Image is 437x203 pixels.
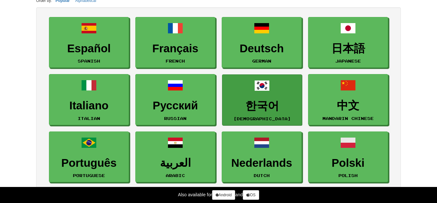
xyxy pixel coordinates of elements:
[225,42,298,55] h3: Deutsch
[49,74,129,125] a: ItalianoItalian
[139,157,212,169] h3: العربية
[52,157,125,169] h3: Português
[234,116,291,121] small: [DEMOGRAPHIC_DATA]
[139,42,212,55] h3: Français
[164,116,187,121] small: Russian
[135,17,215,68] a: FrançaisFrench
[254,173,270,178] small: Dutch
[312,42,385,55] h3: 日本語
[312,157,385,169] h3: Polski
[222,17,302,68] a: DeutschGerman
[139,99,212,112] h3: Русский
[212,190,235,200] a: Android
[308,17,388,68] a: 日本語Japanese
[52,99,125,112] h3: Italiano
[73,173,105,178] small: Portuguese
[252,59,271,63] small: German
[166,173,185,178] small: Arabic
[308,74,388,125] a: 中文Mandarin Chinese
[226,100,298,112] h3: 한국어
[135,74,215,125] a: РусскийRussian
[78,59,100,63] small: Spanish
[52,42,125,55] h3: Español
[166,59,185,63] small: French
[222,131,302,182] a: NederlandsDutch
[222,74,302,125] a: 한국어[DEMOGRAPHIC_DATA]
[338,173,358,178] small: Polish
[49,131,129,182] a: PortuguêsPortuguese
[308,131,388,182] a: PolskiPolish
[322,116,374,121] small: Mandarin Chinese
[312,99,385,112] h3: 中文
[49,17,129,68] a: EspañolSpanish
[243,190,259,200] a: iOS
[335,59,361,63] small: Japanese
[78,116,100,121] small: Italian
[135,131,215,182] a: العربيةArabic
[225,157,298,169] h3: Nederlands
